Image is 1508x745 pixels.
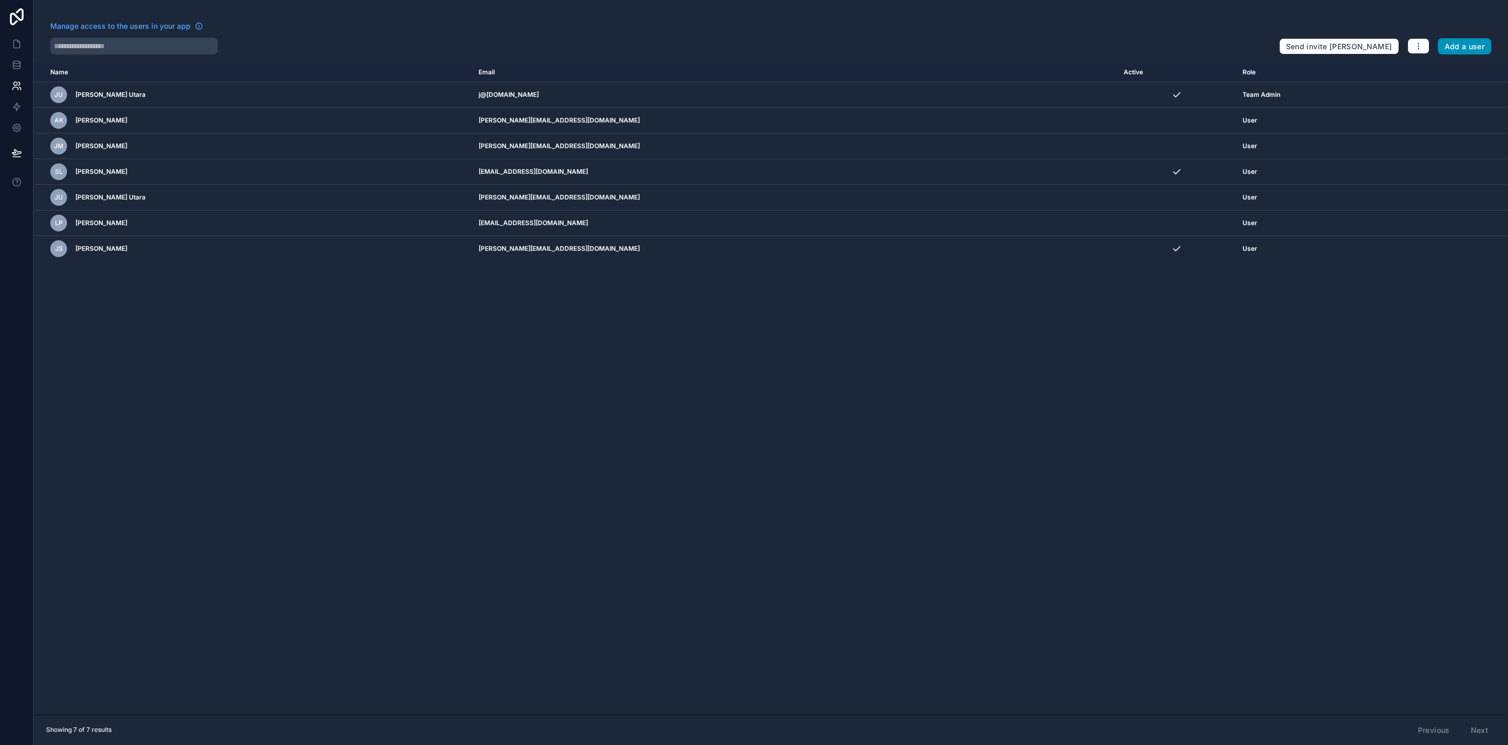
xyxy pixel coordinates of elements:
span: Manage access to the users in your app [50,21,191,31]
span: User [1243,244,1257,253]
span: User [1243,168,1257,176]
button: Send invite [PERSON_NAME] [1279,38,1399,55]
span: [PERSON_NAME] Utara [75,91,146,99]
span: [PERSON_NAME] [75,116,127,125]
strong: Powered by VolterraIQ [1422,732,1502,740]
div: scrollable content [34,63,1508,715]
td: [PERSON_NAME][EMAIL_ADDRESS][DOMAIN_NAME] [472,236,1117,262]
th: Email [472,63,1117,82]
span: [PERSON_NAME] Utara [75,193,146,202]
td: [EMAIL_ADDRESS][DOMAIN_NAME] [472,210,1117,236]
th: Active [1117,63,1236,82]
span: User [1243,219,1257,227]
td: [PERSON_NAME][EMAIL_ADDRESS][DOMAIN_NAME] [472,108,1117,134]
span: AK [54,116,63,125]
a: Manage access to the users in your app [50,21,203,31]
span: LP [55,219,63,227]
span: [PERSON_NAME] [75,168,127,176]
span: User [1243,193,1257,202]
span: [PERSON_NAME] [75,219,127,227]
span: User [1243,142,1257,150]
span: JS [55,244,63,253]
span: [PERSON_NAME] [75,142,127,150]
span: SL [55,168,63,176]
span: Team Admin [1243,91,1280,99]
td: j@[DOMAIN_NAME] [472,82,1117,108]
span: JM [54,142,63,150]
td: [PERSON_NAME][EMAIL_ADDRESS][DOMAIN_NAME] [472,185,1117,210]
td: [PERSON_NAME][EMAIL_ADDRESS][DOMAIN_NAME] [472,134,1117,159]
th: Role [1236,63,1423,82]
span: User [1243,116,1257,125]
td: [EMAIL_ADDRESS][DOMAIN_NAME] [472,159,1117,185]
span: JU [54,193,63,202]
button: Add a user [1438,38,1492,55]
span: [PERSON_NAME] [75,244,127,253]
span: JU [54,91,63,99]
th: Name [34,63,472,82]
span: Showing 7 of 7 results [46,726,112,734]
